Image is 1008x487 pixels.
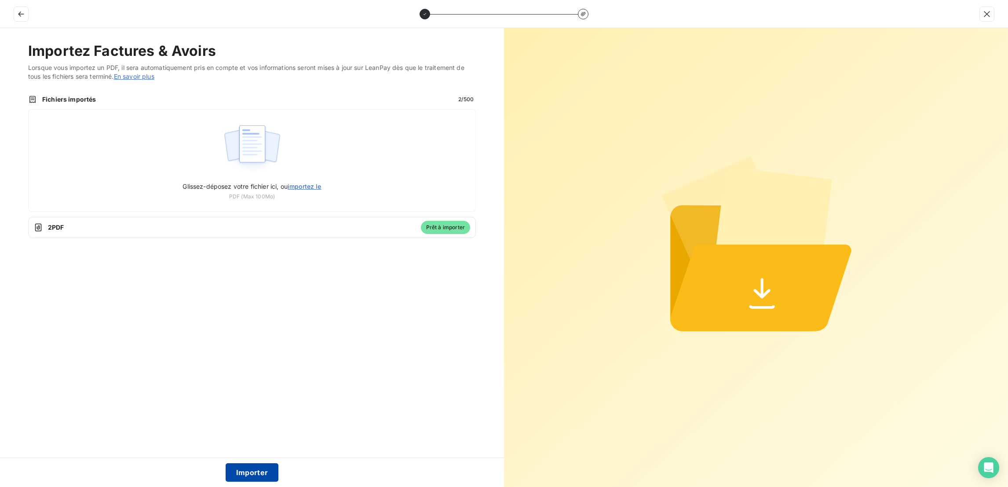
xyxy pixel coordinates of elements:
img: illustration [223,120,281,176]
button: Importer [226,463,279,482]
a: En savoir plus [114,73,154,80]
span: Fichiers importés [42,95,451,104]
span: importez le [288,183,321,190]
span: PDF (Max 100Mo) [229,193,275,201]
span: 2 PDF [48,223,416,232]
span: Prêt à importer [421,221,470,234]
span: 2 / 500 [456,95,476,103]
h2: Importez Factures & Avoirs [28,42,476,60]
div: Open Intercom Messenger [978,457,999,478]
span: Lorsque vous importez un PDF, il sera automatiquement pris en compte et vos informations seront m... [28,63,476,81]
span: Glissez-déposez votre fichier ici, ou [183,183,321,190]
